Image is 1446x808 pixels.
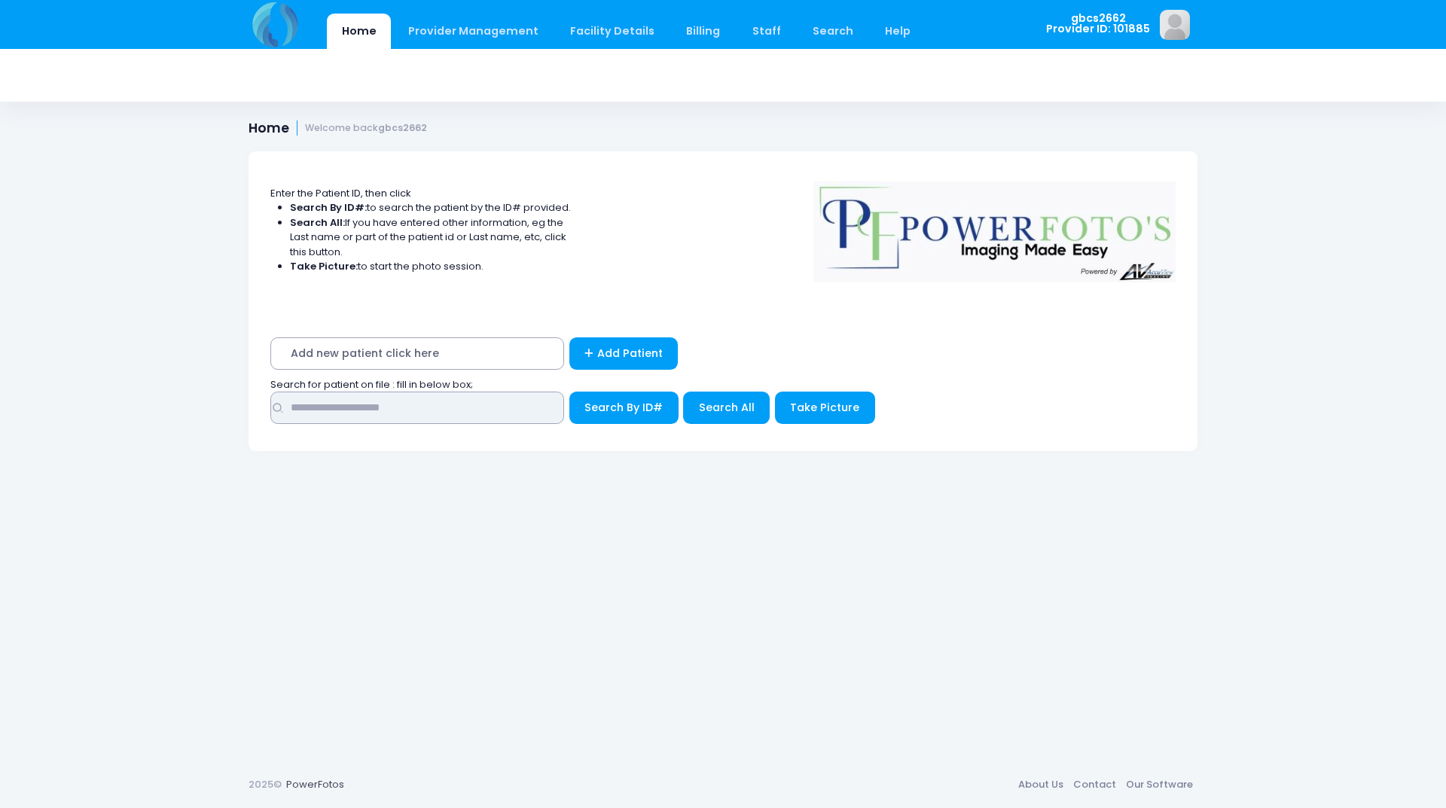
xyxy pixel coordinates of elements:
button: Search All [683,392,770,424]
a: Search [798,14,868,49]
a: Add Patient [569,337,679,370]
a: Staff [737,14,795,49]
a: Facility Details [556,14,670,49]
button: Take Picture [775,392,875,424]
a: Help [871,14,926,49]
strong: Search By ID#: [290,200,367,215]
span: Take Picture [790,400,859,415]
a: About Us [1013,771,1068,798]
span: 2025© [249,777,282,791]
li: to start the photo session. [290,259,572,274]
span: Search for patient on file : fill in below box; [270,377,473,392]
strong: Search All: [290,215,345,230]
span: gbcs2662 Provider ID: 101885 [1046,13,1150,35]
span: Search By ID# [584,400,663,415]
img: image [1160,10,1190,40]
a: Our Software [1121,771,1197,798]
span: Search All [699,400,755,415]
a: Contact [1068,771,1121,798]
li: If you have entered other information, eg the Last name or part of the patient id or Last name, e... [290,215,572,260]
li: to search the patient by the ID# provided. [290,200,572,215]
img: Logo [807,171,1183,282]
span: Add new patient click here [270,337,564,370]
small: Welcome back [305,123,427,134]
strong: gbcs2662 [378,121,427,134]
strong: Take Picture: [290,259,358,273]
a: Billing [672,14,735,49]
span: Enter the Patient ID, then click [270,186,411,200]
a: PowerFotos [286,777,344,791]
a: Provider Management [393,14,553,49]
a: Home [327,14,391,49]
button: Search By ID# [569,392,679,424]
h1: Home [249,120,427,136]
